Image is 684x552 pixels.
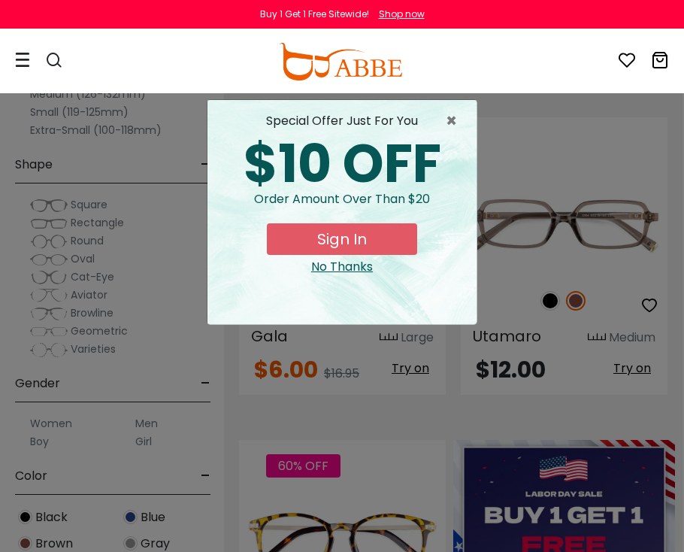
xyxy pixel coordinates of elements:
div: Shop now [379,8,425,21]
a: Shop now [371,8,425,20]
button: Close [446,112,465,130]
div: Order amount over than $20 [219,190,465,223]
img: abbeglasses.com [279,43,402,80]
div: Buy 1 Get 1 Free Sitewide! [260,8,369,21]
button: Sign In [267,223,417,255]
span: × [446,112,465,130]
div: special offer just for you [219,112,465,130]
div: $10 OFF [219,138,465,190]
div: Close [219,258,465,276]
